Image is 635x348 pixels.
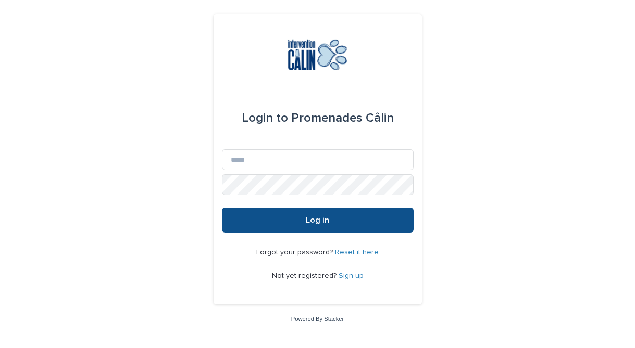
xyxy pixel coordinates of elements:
a: Sign up [339,272,364,279]
button: Log in [222,208,414,233]
span: Log in [306,216,329,224]
img: Y0SYDZVsQvbSeSFpbQoq [279,39,356,70]
a: Powered By Stacker [291,316,344,322]
span: Not yet registered? [272,272,339,279]
div: Promenades Câlin [242,104,394,133]
span: Login to [242,112,288,124]
a: Reset it here [335,249,379,256]
span: Forgot your password? [256,249,335,256]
